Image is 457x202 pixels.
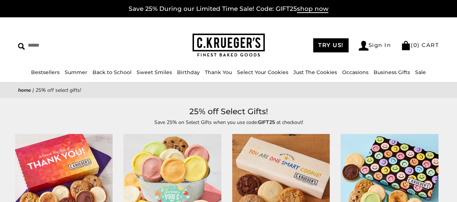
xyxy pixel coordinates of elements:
p: Save 25% on Select Gifts when you use code: at checkout! [62,118,395,126]
span: | [33,87,34,94]
a: Back to School [92,69,132,76]
span: 0 [413,42,418,48]
a: Save 25% During our Limited Time Sale! Code: GIFT25shop now [129,5,328,13]
a: Bestsellers [31,69,60,76]
a: Select Your Cookies [237,69,288,76]
a: Just The Cookies [293,69,337,76]
a: Home [18,87,31,94]
img: Bag [401,41,411,50]
img: Account [359,41,368,51]
h1: 25% off Select Gifts! [29,105,428,118]
a: (0) CART [401,42,439,48]
img: C.KRUEGER'S [193,34,265,57]
a: Business Gifts [374,69,410,76]
a: Summer [65,69,87,76]
a: Birthday [177,69,200,76]
a: Occasions [342,69,368,76]
a: Sweet Smiles [137,69,172,76]
input: Search [18,40,115,51]
a: Sale [415,69,426,76]
span: shop now [297,5,328,13]
img: Search [18,43,25,50]
a: Thank You [205,69,232,76]
a: TRY US! [313,38,349,52]
span: 25% off Select Gifts! [35,87,81,94]
nav: breadcrumbs [18,86,439,94]
strong: GIFT25 [258,119,275,126]
a: Sign In [359,41,391,51]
